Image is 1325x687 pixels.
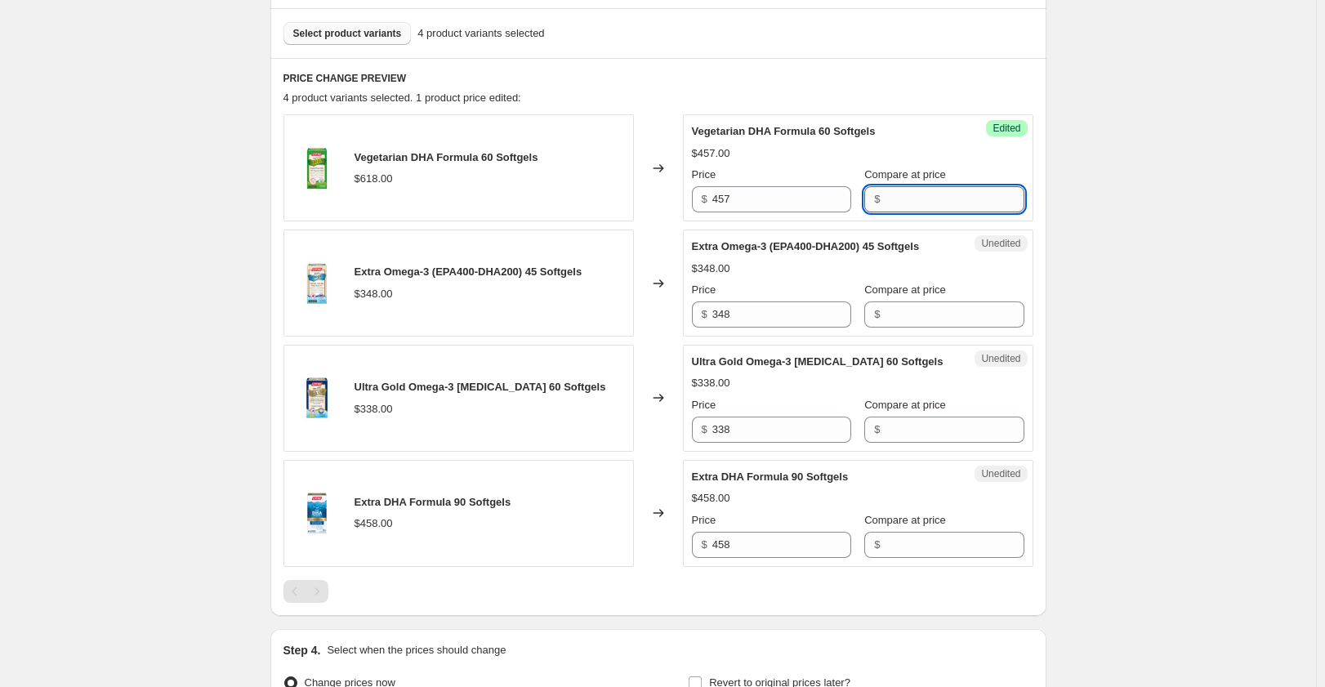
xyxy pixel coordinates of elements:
[283,642,321,658] h2: Step 4.
[355,515,393,532] div: $458.00
[874,193,880,205] span: $
[292,488,341,538] img: 812045F_80x.jpg
[692,145,730,162] div: $457.00
[702,423,707,435] span: $
[692,399,716,411] span: Price
[355,286,393,302] div: $348.00
[355,151,538,163] span: Vegetarian DHA Formula 60 Softgels
[874,423,880,435] span: $
[355,401,393,417] div: $338.00
[692,125,876,137] span: Vegetarian DHA Formula 60 Softgels
[283,580,328,603] nav: Pagination
[692,471,849,483] span: Extra DHA Formula 90 Softgels
[293,27,402,40] span: Select product variants
[864,168,946,181] span: Compare at price
[692,514,716,526] span: Price
[692,490,730,506] div: $458.00
[864,514,946,526] span: Compare at price
[283,91,521,104] span: 4 product variants selected. 1 product price edited:
[702,308,707,320] span: $
[692,168,716,181] span: Price
[355,496,511,508] span: Extra DHA Formula 90 Softgels
[981,352,1020,365] span: Unedited
[355,381,606,393] span: Ultra Gold Omega-3 [MEDICAL_DATA] 60 Softgels
[981,237,1020,250] span: Unedited
[417,25,544,42] span: 4 product variants selected
[864,283,946,296] span: Compare at price
[327,642,506,658] p: Select when the prices should change
[283,72,1033,85] h6: PRICE CHANGE PREVIEW
[874,538,880,551] span: $
[355,265,582,278] span: Extra Omega-3 (EPA400-DHA200) 45 Softgels
[692,355,944,368] span: Ultra Gold Omega-3 [MEDICAL_DATA] 60 Softgels
[692,283,716,296] span: Price
[702,193,707,205] span: $
[355,171,393,187] div: $618.00
[702,538,707,551] span: $
[292,259,341,308] img: 2877f_80x.jpg
[292,144,341,193] img: 2968f_2_1_80x.jpg
[692,240,920,252] span: Extra Omega-3 (EPA400-DHA200) 45 Softgels
[864,399,946,411] span: Compare at price
[692,261,730,277] div: $348.00
[981,467,1020,480] span: Unedited
[874,308,880,320] span: $
[283,22,412,45] button: Select product variants
[692,375,730,391] div: $338.00
[993,122,1020,135] span: Edited
[292,373,341,422] img: F_8da4a4fb-28f5-420f-9f17-c6085e56a59d_80x.jpg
